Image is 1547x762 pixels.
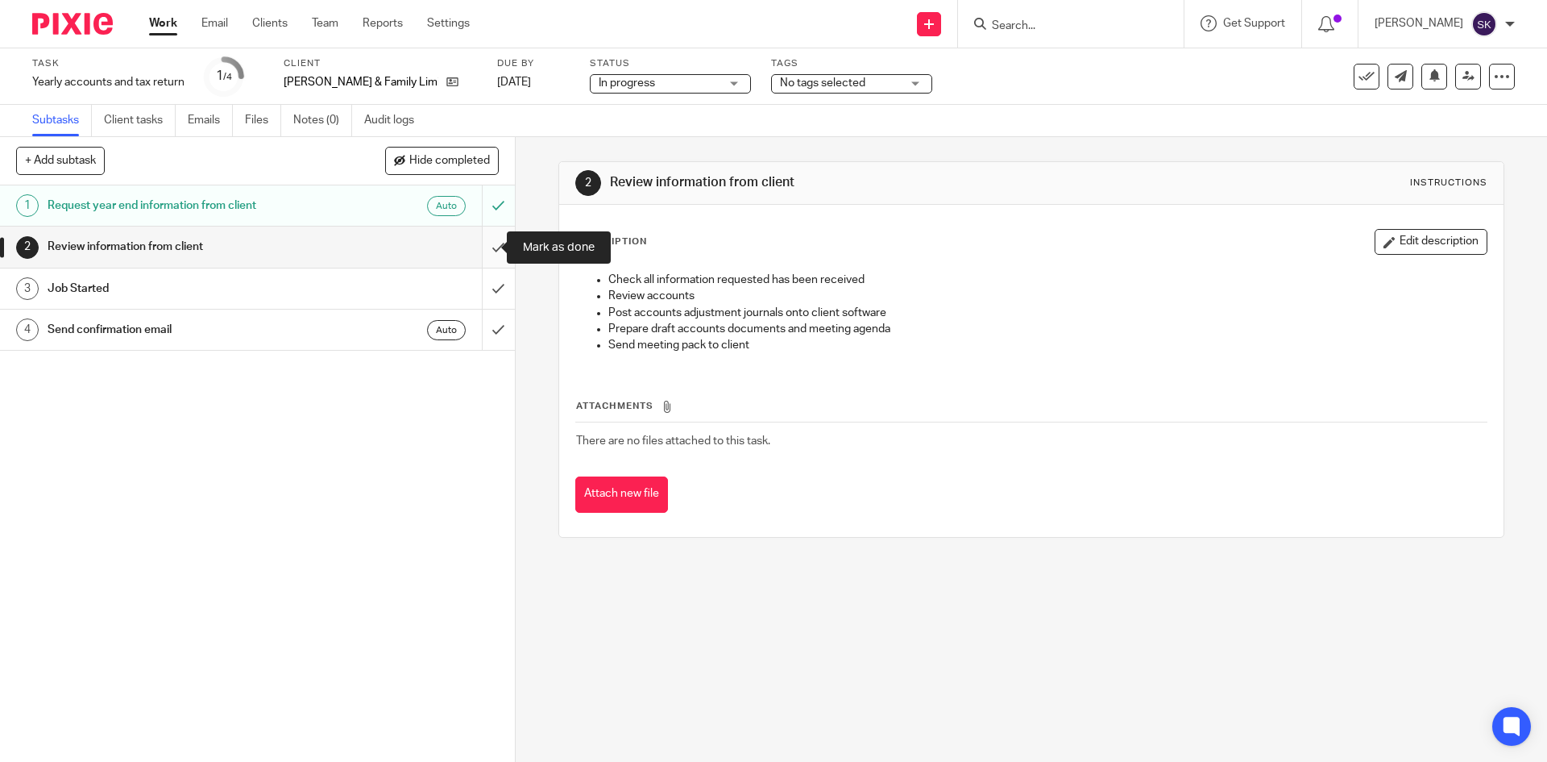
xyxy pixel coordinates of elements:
[363,15,403,31] a: Reports
[48,194,326,218] h1: Request year end information from client
[293,105,352,136] a: Notes (0)
[575,477,668,513] button: Attach new file
[608,337,1486,353] p: Send meeting pack to client
[385,147,499,174] button: Hide completed
[16,319,39,341] div: 4
[16,236,39,259] div: 2
[16,277,39,300] div: 3
[427,196,466,216] div: Auto
[48,318,326,342] h1: Send confirmation email
[497,57,570,70] label: Due by
[1410,177,1487,189] div: Instructions
[1223,18,1285,29] span: Get Support
[32,13,113,35] img: Pixie
[990,19,1135,34] input: Search
[608,272,1486,288] p: Check all information requested has been received
[590,57,751,70] label: Status
[16,147,105,174] button: + Add subtask
[497,77,531,88] span: [DATE]
[149,15,177,31] a: Work
[32,105,92,136] a: Subtasks
[1375,229,1487,255] button: Edit description
[284,57,477,70] label: Client
[610,174,1066,191] h1: Review information from client
[104,105,176,136] a: Client tasks
[409,155,490,168] span: Hide completed
[576,435,770,447] span: There are no files attached to this task.
[32,57,185,70] label: Task
[780,77,865,89] span: No tags selected
[576,402,653,410] span: Attachments
[1375,15,1463,31] p: [PERSON_NAME]
[608,305,1486,321] p: Post accounts adjustment journals onto client software
[364,105,426,136] a: Audit logs
[48,277,326,301] h1: Job Started
[223,73,232,81] small: /4
[252,15,288,31] a: Clients
[188,105,233,136] a: Emails
[312,15,338,31] a: Team
[284,74,438,90] p: [PERSON_NAME] & Family Limited
[1471,11,1497,37] img: svg%3E
[427,15,470,31] a: Settings
[48,235,326,259] h1: Review information from client
[32,74,185,90] div: Yearly accounts and tax return
[427,320,466,340] div: Auto
[216,67,232,85] div: 1
[575,235,647,248] p: Description
[608,321,1486,337] p: Prepare draft accounts documents and meeting agenda
[608,288,1486,304] p: Review accounts
[599,77,655,89] span: In progress
[575,170,601,196] div: 2
[245,105,281,136] a: Files
[771,57,932,70] label: Tags
[201,15,228,31] a: Email
[16,194,39,217] div: 1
